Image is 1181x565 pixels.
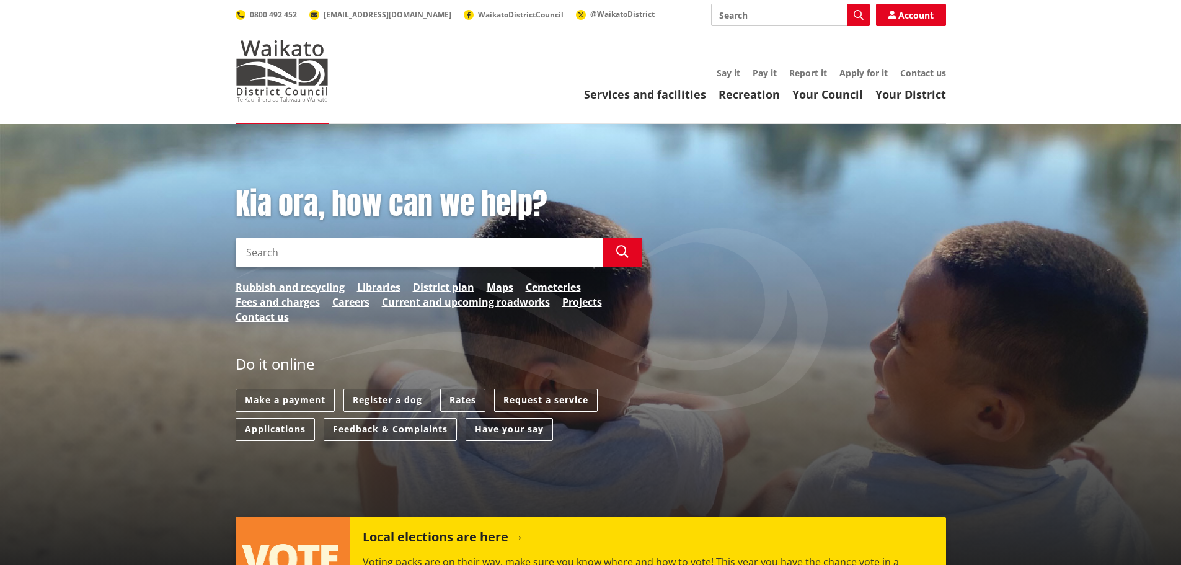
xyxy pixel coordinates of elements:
[236,418,315,441] a: Applications
[236,186,642,222] h1: Kia ora, how can we help?
[363,530,523,548] h2: Local elections are here
[332,295,369,309] a: Careers
[236,389,335,412] a: Make a payment
[711,4,870,26] input: Search input
[309,9,451,20] a: [EMAIL_ADDRESS][DOMAIN_NAME]
[324,418,457,441] a: Feedback & Complaints
[236,295,320,309] a: Fees and charges
[562,295,602,309] a: Projects
[250,9,297,20] span: 0800 492 452
[900,67,946,79] a: Contact us
[526,280,581,295] a: Cemeteries
[236,355,314,377] h2: Do it online
[343,389,431,412] a: Register a dog
[382,295,550,309] a: Current and upcoming roadworks
[236,40,329,102] img: Waikato District Council - Te Kaunihera aa Takiwaa o Waikato
[584,87,706,102] a: Services and facilities
[236,238,603,267] input: Search input
[440,389,485,412] a: Rates
[789,67,827,79] a: Report it
[357,280,400,295] a: Libraries
[875,87,946,102] a: Your District
[464,9,564,20] a: WaikatoDistrictCouncil
[487,280,513,295] a: Maps
[478,9,564,20] span: WaikatoDistrictCouncil
[413,280,474,295] a: District plan
[719,87,780,102] a: Recreation
[839,67,888,79] a: Apply for it
[876,4,946,26] a: Account
[576,9,655,19] a: @WaikatoDistrict
[753,67,777,79] a: Pay it
[590,9,655,19] span: @WaikatoDistrict
[792,87,863,102] a: Your Council
[494,389,598,412] a: Request a service
[236,9,297,20] a: 0800 492 452
[236,280,345,295] a: Rubbish and recycling
[236,309,289,324] a: Contact us
[717,67,740,79] a: Say it
[466,418,553,441] a: Have your say
[324,9,451,20] span: [EMAIL_ADDRESS][DOMAIN_NAME]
